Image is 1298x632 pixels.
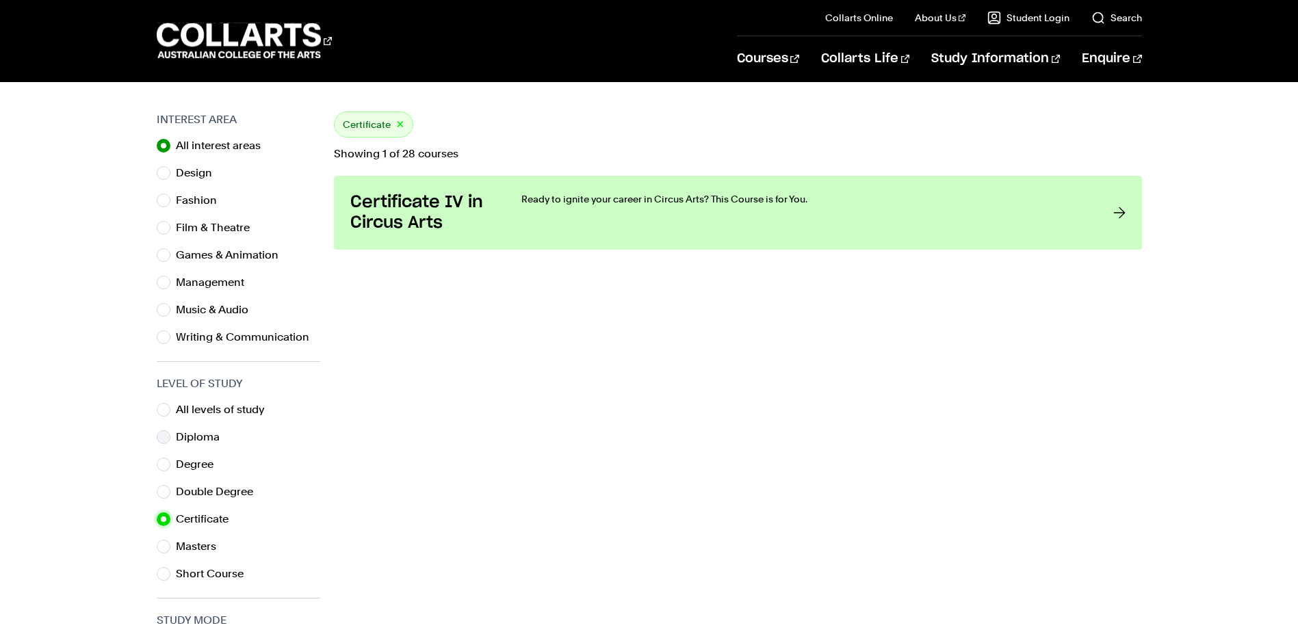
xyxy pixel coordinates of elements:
[176,191,228,210] label: Fashion
[350,192,494,233] h3: Certificate IV in Circus Arts
[176,328,320,347] label: Writing & Communication
[737,36,799,81] a: Courses
[176,510,239,529] label: Certificate
[176,400,276,419] label: All levels of study
[931,36,1060,81] a: Study Information
[176,246,289,265] label: Games & Animation
[176,300,259,319] label: Music & Audio
[334,176,1142,250] a: Certificate IV in Circus Arts Ready to ignite your career in Circus Arts? This Course is for You.
[821,36,909,81] a: Collarts Life
[915,11,965,25] a: About Us
[176,163,223,183] label: Design
[334,148,1142,159] p: Showing 1 of 28 courses
[1091,11,1142,25] a: Search
[825,11,893,25] a: Collarts Online
[521,192,1086,206] p: Ready to ignite your career in Circus Arts? This Course is for You.
[176,273,255,292] label: Management
[157,612,320,629] h3: Study Mode
[157,111,320,128] h3: Interest Area
[396,117,404,133] button: ×
[157,376,320,392] h3: Level of Study
[157,21,332,60] div: Go to homepage
[176,564,255,583] label: Short Course
[176,218,261,237] label: Film & Theatre
[176,136,272,155] label: All interest areas
[176,427,231,447] label: Diploma
[987,11,1069,25] a: Student Login
[1082,36,1141,81] a: Enquire
[176,537,227,556] label: Masters
[176,482,264,501] label: Double Degree
[176,455,224,474] label: Degree
[334,111,413,137] div: Certificate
